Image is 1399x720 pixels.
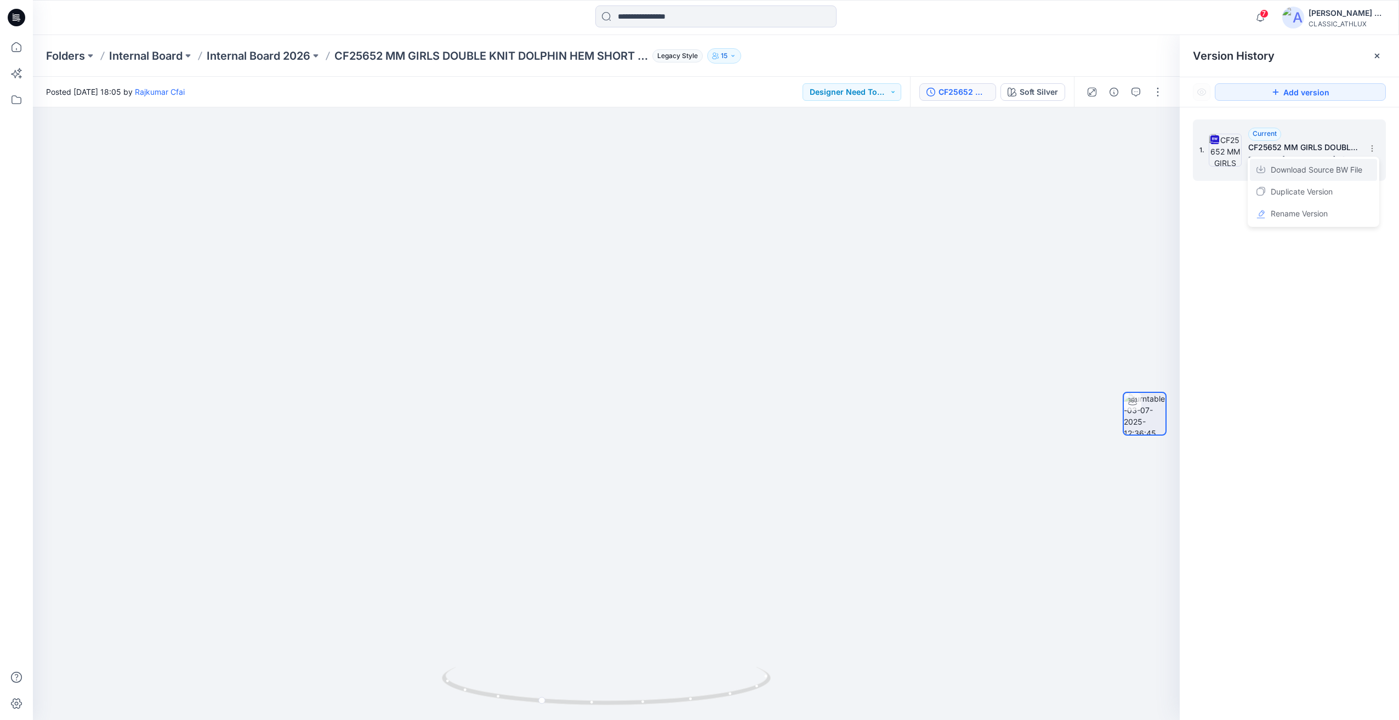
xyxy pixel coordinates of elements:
[1309,20,1385,28] div: CLASSIC_ATHLUX
[1105,83,1123,101] button: Details
[1260,9,1269,18] span: 7
[1199,145,1204,155] span: 1.
[1215,83,1386,101] button: Add version
[1271,185,1333,198] span: Duplicate Version
[1124,393,1165,435] img: turntable-03-07-2025-12:36:45
[207,48,310,64] a: Internal Board 2026
[109,48,183,64] a: Internal Board
[1000,83,1065,101] button: Soft Silver
[707,48,741,64] button: 15
[1209,134,1242,167] img: CF25652 MM GIRLS DOUBLE KNIT DOLPHIN HEM SHORT WITH PIPING 1
[652,49,703,62] span: Legacy Style
[1248,154,1358,165] span: Posted by: Rajkumar Cfai
[1253,129,1277,138] span: Current
[1020,86,1058,98] div: Soft Silver
[1193,49,1275,62] span: Version History
[1271,207,1328,220] span: Rename Version
[1193,83,1210,101] button: Show Hidden Versions
[135,87,185,96] a: Rajkumar Cfai
[1282,7,1304,28] img: avatar
[721,50,727,62] p: 15
[939,86,989,98] div: CF25652 MM GIRLS DOUBLE KNIT DOLPHIN HEM SHORT WITH PIPING 1
[919,83,996,101] button: CF25652 MM GIRLS DOUBLE KNIT DOLPHIN HEM SHORT WITH PIPING 1
[1373,52,1381,60] button: Close
[46,48,85,64] a: Folders
[334,48,648,64] p: CF25652 MM GIRLS DOUBLE KNIT DOLPHIN HEM SHORT WITH PIPING 1
[1248,141,1358,154] h5: CF25652 MM GIRLS DOUBLE KNIT DOLPHIN HEM SHORT WITH PIPING 1
[46,86,185,98] span: Posted [DATE] 18:05 by
[1309,7,1385,20] div: [PERSON_NAME] Cfai
[648,48,703,64] button: Legacy Style
[1271,163,1362,176] span: Download Source BW File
